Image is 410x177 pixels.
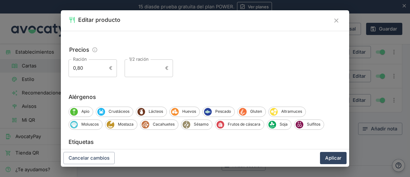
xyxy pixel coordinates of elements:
span: Soja [268,121,276,128]
span: Moluscos [70,121,78,128]
span: Sulfitos [303,121,324,127]
label: Alérgenos [69,93,341,102]
span: Moluscos [78,121,102,127]
span: Cacahuetes [142,121,149,128]
button: Cancelar cambios [63,152,115,164]
span: Mostaza [107,121,114,128]
h2: Editar producto [78,15,120,24]
span: Crustáceos [105,109,133,114]
div: CacahuetesCacahuetes [140,119,178,130]
span: Lácteos [137,108,145,116]
div: SulfitosSulfitos [294,119,324,130]
div: ApioApio [69,107,93,117]
div: SésamoSésamo [181,119,212,130]
span: Gluten [239,108,247,116]
span: Sésamo [190,121,212,127]
div: PescadoPescado [202,107,235,117]
span: Pescado [212,109,234,114]
div: Frutos de cáscaraFrutos de cáscara [215,119,264,130]
button: Aplicar [320,152,347,164]
span: Frutos de cáscara [217,121,224,128]
legend: Precios [69,45,90,54]
span: Soja [276,121,291,127]
div: CrustáceosCrustáceos [96,107,133,117]
label: Etiquetas [69,137,341,146]
label: Ración [73,56,87,62]
span: Huevos [171,108,179,116]
div: HuevosHuevos [169,107,200,117]
div: MoluscosMoluscos [69,119,102,130]
span: Crustáceos [97,108,105,116]
label: 1/2 ración [129,56,149,62]
button: Cerrar [331,15,341,26]
span: Gluten [247,109,266,114]
span: Frutos de cáscara [224,121,264,127]
span: Cacahuetes [149,121,178,127]
span: Mostaza [114,121,137,127]
span: Apio [70,108,78,116]
div: LácteosLácteos [136,107,167,117]
span: Apio [78,109,93,114]
span: Pescado [204,108,212,116]
div: GlutenGluten [237,107,266,117]
span: Sulfitos [296,121,303,128]
div: SojaSoja [267,119,291,130]
span: Altramuces [278,109,306,114]
div: AltramucesAltramuces [268,107,306,117]
div: MostazaMostaza [105,119,137,130]
span: Sésamo [183,121,190,128]
span: Altramuces [270,108,278,116]
button: Información sobre edición de precios [90,45,100,55]
span: Lácteos [145,109,167,114]
span: Huevos [179,109,200,114]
